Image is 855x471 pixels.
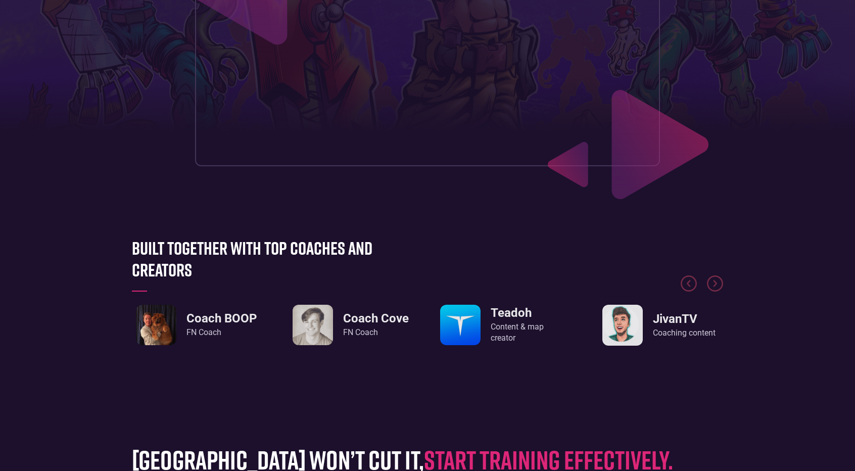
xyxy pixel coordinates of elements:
h3: JivanTV [653,312,716,326]
div: FN Coach [186,327,257,338]
div: Coaching content [653,327,716,339]
div: 8 / 8 [594,305,723,346]
div: 6 / 8 [286,305,415,345]
h3: Coach Cove [343,311,409,326]
h3: Teadoh [491,306,569,320]
div: 5 / 8 [132,305,261,345]
div: 7 / 8 [440,305,569,345]
a: Coach BOOPFN Coach [136,305,257,345]
div: Next slide [707,275,723,292]
div: Content & map creator [491,321,569,344]
a: JivanTVCoaching content [602,305,716,346]
div: Next slide [707,275,723,301]
a: TeadohContent & map creator [440,305,569,345]
div: FN Coach [343,327,409,338]
h3: Coach BOOP [186,311,257,326]
a: Coach CoveFN Coach [293,305,409,345]
div: Previous slide [681,275,697,301]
